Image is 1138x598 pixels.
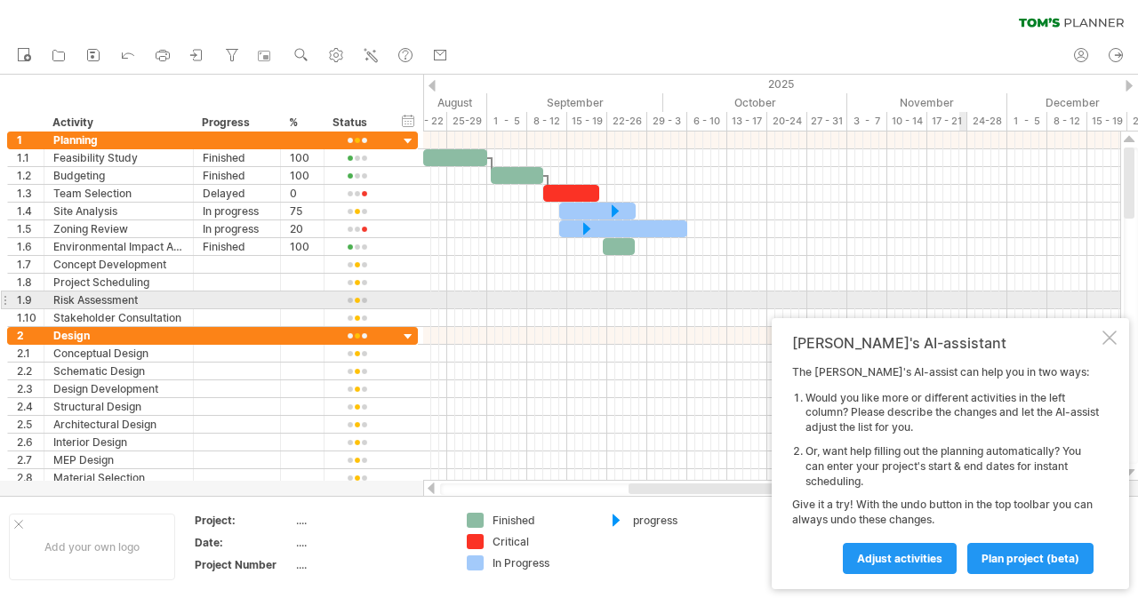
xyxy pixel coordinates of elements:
[53,203,184,219] div: Site Analysis
[17,345,44,362] div: 2.1
[296,557,445,572] div: ....
[53,434,184,450] div: Interior Design
[17,256,44,273] div: 1.7
[1047,112,1087,131] div: 8 - 12
[17,203,44,219] div: 1.4
[195,535,293,550] div: Date:
[767,112,807,131] div: 20-24
[17,274,44,291] div: 1.8
[53,185,184,202] div: Team Selection
[647,112,687,131] div: 29 - 3
[53,327,184,344] div: Design
[493,534,589,549] div: Critical
[53,220,184,237] div: Zoning Review
[333,114,380,132] div: Status
[53,274,184,291] div: Project Scheduling
[17,327,44,344] div: 2
[289,114,314,132] div: %
[53,149,184,166] div: Feasibility Study
[792,365,1099,573] div: The [PERSON_NAME]'s AI-assist can help you in two ways: Give it a try! With the undo button in th...
[203,185,271,202] div: Delayed
[567,112,607,131] div: 15 - 19
[847,112,887,131] div: 3 - 7
[203,238,271,255] div: Finished
[290,203,315,219] div: 75
[53,167,184,184] div: Budgeting
[982,552,1079,565] span: plan project (beta)
[967,112,1007,131] div: 24-28
[607,112,647,131] div: 22-26
[792,334,1099,352] div: [PERSON_NAME]'s AI-assistant
[843,543,957,574] a: Adjust activities
[17,220,44,237] div: 1.5
[487,93,663,112] div: September 2025
[727,112,767,131] div: 13 - 17
[53,309,184,326] div: Stakeholder Consultation
[857,552,942,565] span: Adjust activities
[53,416,184,433] div: Architectural Design
[805,391,1099,435] li: Would you like more or different activities in the left column? Please describe the changes and l...
[687,112,727,131] div: 6 - 10
[17,185,44,202] div: 1.3
[17,380,44,397] div: 2.3
[53,451,184,468] div: MEP Design
[487,112,527,131] div: 1 - 5
[663,93,847,112] div: October 2025
[296,535,445,550] div: ....
[17,132,44,148] div: 1
[493,513,589,528] div: Finished
[1007,112,1047,131] div: 1 - 5
[203,220,271,237] div: In progress
[296,513,445,528] div: ....
[847,93,1007,112] div: November 2025
[17,434,44,450] div: 2.6
[927,112,967,131] div: 17 - 21
[17,309,44,326] div: 1.10
[17,167,44,184] div: 1.2
[17,398,44,415] div: 2.4
[17,238,44,255] div: 1.6
[195,513,293,528] div: Project:
[887,112,927,131] div: 10 - 14
[633,513,730,528] div: progress
[290,238,315,255] div: 100
[290,149,315,166] div: 100
[195,557,293,572] div: Project Number
[53,345,184,362] div: Conceptual Design
[527,112,567,131] div: 8 - 12
[807,112,847,131] div: 27 - 31
[53,469,184,486] div: Material Selection
[53,238,184,255] div: Environmental Impact Assessment
[1087,112,1127,131] div: 15 - 19
[493,555,589,570] div: In Progress
[53,398,184,415] div: Structural Design
[52,114,183,132] div: Activity
[17,451,44,468] div: 2.7
[53,132,184,148] div: Planning
[17,149,44,166] div: 1.1
[17,469,44,486] div: 2.8
[805,444,1099,489] li: Or, want help filling out the planning automatically? You can enter your project's start & end da...
[290,220,315,237] div: 20
[53,380,184,397] div: Design Development
[9,514,175,580] div: Add your own logo
[203,203,271,219] div: In progress
[290,185,315,202] div: 0
[53,291,184,308] div: Risk Assessment
[447,112,487,131] div: 25-29
[53,363,184,379] div: Schematic Design
[203,149,271,166] div: Finished
[53,256,184,273] div: Concept Development
[203,167,271,184] div: Finished
[17,291,44,308] div: 1.9
[17,416,44,433] div: 2.5
[407,112,447,131] div: 18 - 22
[202,114,270,132] div: Progress
[17,363,44,379] div: 2.2
[290,167,315,184] div: 100
[967,543,1094,574] a: plan project (beta)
